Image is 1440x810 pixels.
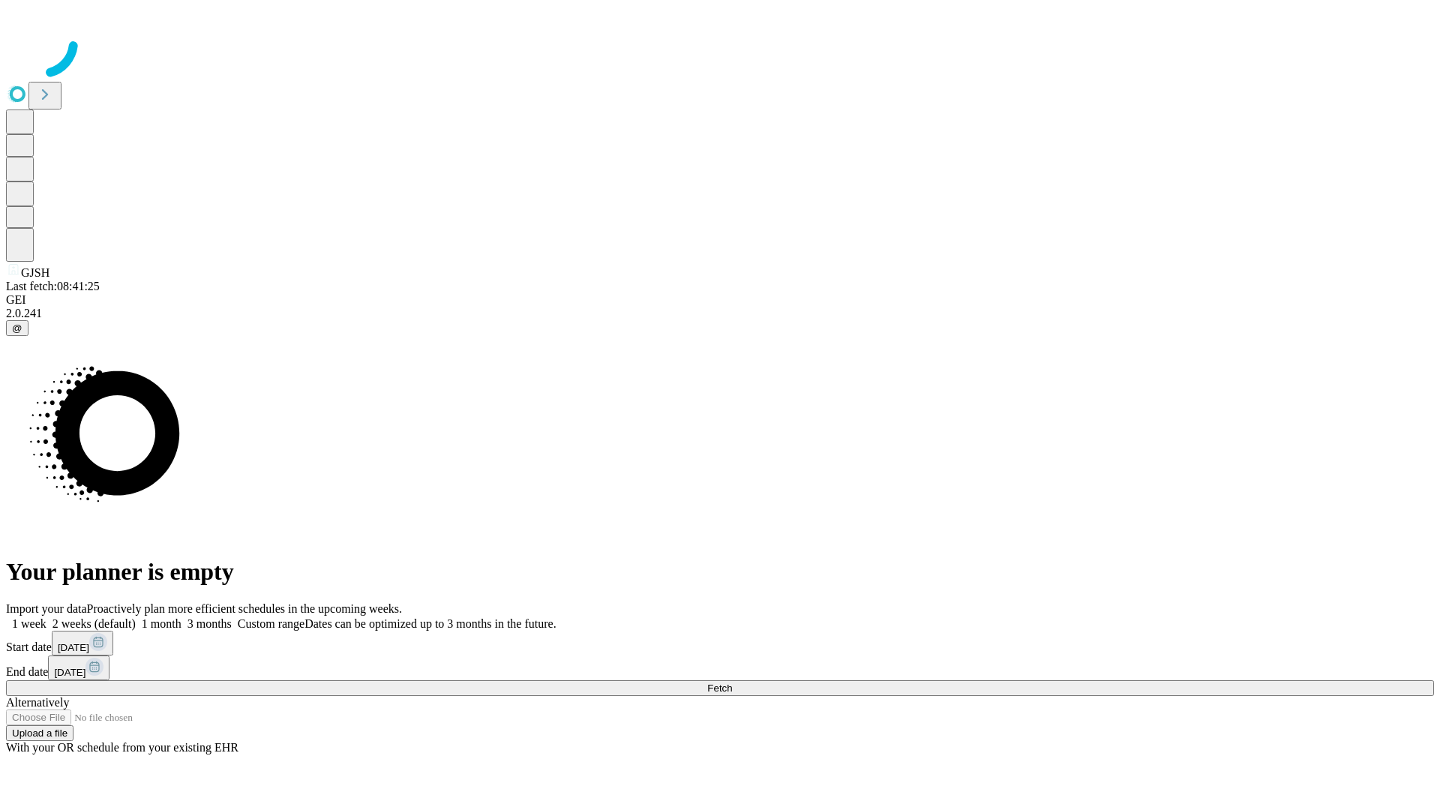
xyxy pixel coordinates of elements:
[21,266,49,279] span: GJSH
[12,617,46,630] span: 1 week
[6,696,69,709] span: Alternatively
[6,680,1434,696] button: Fetch
[52,631,113,655] button: [DATE]
[6,655,1434,680] div: End date
[58,642,89,653] span: [DATE]
[6,741,238,754] span: With your OR schedule from your existing EHR
[142,617,181,630] span: 1 month
[6,320,28,336] button: @
[6,725,73,741] button: Upload a file
[87,602,402,615] span: Proactively plan more efficient schedules in the upcoming weeks.
[6,602,87,615] span: Import your data
[54,667,85,678] span: [DATE]
[6,293,1434,307] div: GEI
[238,617,304,630] span: Custom range
[6,631,1434,655] div: Start date
[707,682,732,694] span: Fetch
[12,322,22,334] span: @
[187,617,232,630] span: 3 months
[6,558,1434,586] h1: Your planner is empty
[52,617,136,630] span: 2 weeks (default)
[48,655,109,680] button: [DATE]
[6,307,1434,320] div: 2.0.241
[6,280,100,292] span: Last fetch: 08:41:25
[304,617,556,630] span: Dates can be optimized up to 3 months in the future.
